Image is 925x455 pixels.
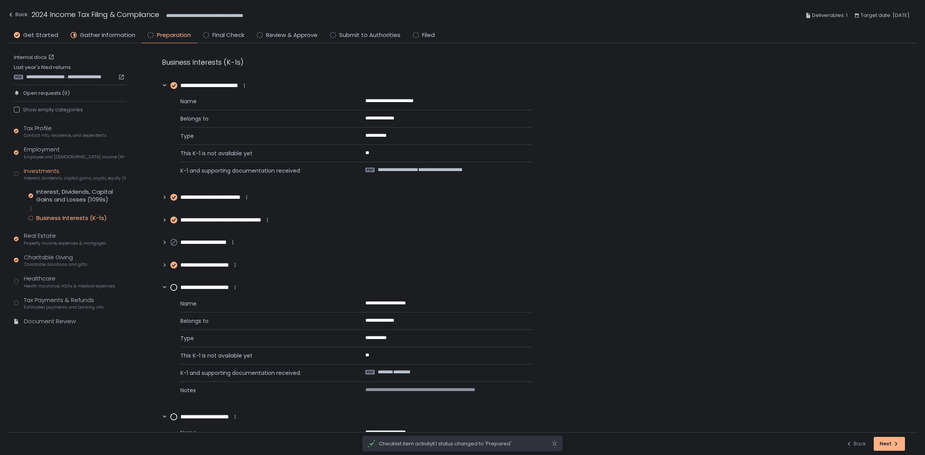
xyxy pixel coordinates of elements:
span: Type [180,132,347,140]
span: K-1 and supporting documentation received: [180,369,347,377]
a: Internal docs [14,54,56,61]
span: Deliverables: 1 [812,11,848,20]
span: Property income, expenses & mortgages [24,240,106,246]
span: Name [180,97,347,105]
span: This K-1 is not available yet [180,352,347,359]
div: Tax Payments & Refunds [24,296,104,311]
span: Health insurance, HSAs & medical expenses [24,283,115,289]
div: Last year's filed returns [14,64,126,80]
span: Review & Approve [266,31,318,40]
span: Checklist item activityK1 status changed to 'Prepared' [379,440,552,447]
span: Charitable donations and gifts [24,262,87,267]
span: Preparation [157,31,191,40]
button: Next [874,437,905,451]
span: K-1 and supporting documentation received: [180,167,347,175]
button: Back [846,437,866,451]
span: Estimated payments and banking info [24,304,104,310]
span: Target date: [DATE] [861,11,910,20]
svg: close [552,440,558,448]
div: Charitable Giving [24,253,87,268]
span: Name [180,429,347,437]
div: Real Estate [24,232,106,246]
span: Type [180,334,347,342]
div: Employment [24,145,126,160]
div: Business Interests (K-1s) [36,214,107,222]
span: Final Check [212,31,244,40]
div: Back [846,440,866,447]
span: Get Started [23,31,58,40]
div: Healthcare [24,274,115,289]
div: Investments [24,167,126,181]
span: This K-1 is not available yet [180,149,347,157]
span: Submit to Authorities [339,31,400,40]
h1: 2024 Income Tax Filing & Compliance [32,9,159,20]
div: Business Interests (K-1s) [162,57,532,67]
div: Back [8,10,28,19]
span: Gather Information [80,31,135,40]
span: Employee and [DEMOGRAPHIC_DATA] income (W-2s) [24,154,126,160]
div: Tax Profile [24,124,107,139]
span: Contact info, residence, and dependents [24,133,107,138]
span: Open requests (0) [23,90,70,97]
span: Filed [422,31,435,40]
span: Belongs to [180,317,347,325]
div: Interest, Dividends, Capital Gains and Losses (1099s) [36,188,126,203]
span: Interest, dividends, capital gains, crypto, equity (1099s, K-1s) [24,175,126,181]
div: Document Review [24,317,76,326]
span: Notes [180,386,347,394]
button: Back [8,9,28,22]
div: Next [880,440,899,447]
span: Name [180,300,347,307]
span: Belongs to [180,115,347,123]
